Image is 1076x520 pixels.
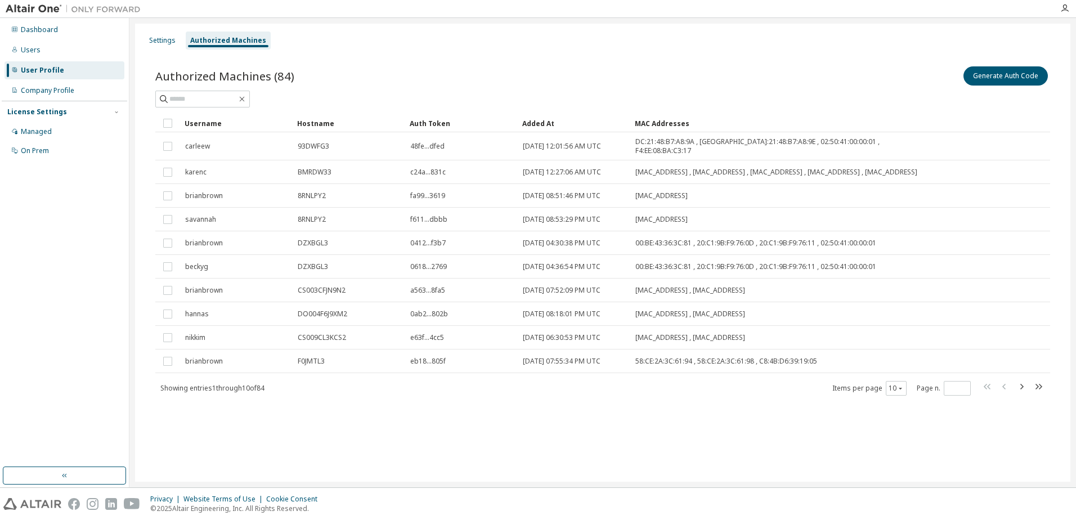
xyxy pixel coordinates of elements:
[523,142,601,151] span: [DATE] 12:01:56 AM UTC
[917,381,971,396] span: Page n.
[522,114,626,132] div: Added At
[298,215,326,224] span: 8RNLPY2
[266,495,324,504] div: Cookie Consent
[410,239,446,248] span: 0412...f3b7
[21,127,52,136] div: Managed
[21,86,74,95] div: Company Profile
[635,191,688,200] span: [MAC_ADDRESS]
[523,191,600,200] span: [DATE] 08:51:46 PM UTC
[298,168,331,177] span: BMRDW33
[185,333,205,342] span: nikkim
[183,495,266,504] div: Website Terms of Use
[635,333,745,342] span: [MAC_ADDRESS] , [MAC_ADDRESS]
[523,215,600,224] span: [DATE] 08:53:29 PM UTC
[6,3,146,15] img: Altair One
[298,191,326,200] span: 8RNLPY2
[185,191,223,200] span: brianbrown
[523,310,600,319] span: [DATE] 08:18:01 PM UTC
[21,25,58,34] div: Dashboard
[297,114,401,132] div: Hostname
[21,146,49,155] div: On Prem
[185,357,223,366] span: brianbrown
[410,191,445,200] span: fa99...3619
[21,46,41,55] div: Users
[410,114,513,132] div: Auth Token
[149,36,176,45] div: Settings
[124,498,140,510] img: youtube.svg
[298,310,347,319] span: DO004F6J9XM2
[185,262,208,271] span: beckyg
[963,66,1048,86] button: Generate Auth Code
[635,137,931,155] span: DC:21:48:B7:A8:9A , [GEOGRAPHIC_DATA]:21:48:B7:A8:9E , 02:50:41:00:00:01 , F4:EE:08:BA:C3:17
[635,357,817,366] span: 58:CE:2A:3C:61:94 , 58:CE:2A:3C:61:98 , C8:4B:D6:39:19:05
[410,357,446,366] span: eb18...805f
[68,498,80,510] img: facebook.svg
[635,262,876,271] span: 00:BE:43:36:3C:81 , 20:C1:9B:F9:76:0D , 20:C1:9B:F9:76:11 , 02:50:41:00:00:01
[635,310,745,319] span: [MAC_ADDRESS] , [MAC_ADDRESS]
[635,239,876,248] span: 00:BE:43:36:3C:81 , 20:C1:9B:F9:76:0D , 20:C1:9B:F9:76:11 , 02:50:41:00:00:01
[523,286,600,295] span: [DATE] 07:52:09 PM UTC
[185,286,223,295] span: brianbrown
[160,383,264,393] span: Showing entries 1 through 10 of 84
[410,215,447,224] span: f611...dbbb
[87,498,98,510] img: instagram.svg
[298,357,325,366] span: F0JMTL3
[185,168,207,177] span: karenc
[185,215,216,224] span: savannah
[410,168,446,177] span: c24a...831c
[105,498,117,510] img: linkedin.svg
[3,498,61,510] img: altair_logo.svg
[635,114,932,132] div: MAC Addresses
[523,239,600,248] span: [DATE] 04:30:38 PM UTC
[7,107,67,116] div: License Settings
[523,357,600,366] span: [DATE] 07:55:34 PM UTC
[298,262,328,271] span: DZXBGL3
[298,333,346,342] span: CS009CL3KCS2
[889,384,904,393] button: 10
[410,333,444,342] span: e63f...4cc5
[298,142,329,151] span: 93DWFG3
[410,142,445,151] span: 48fe...dfed
[150,504,324,513] p: © 2025 Altair Engineering, Inc. All Rights Reserved.
[298,239,328,248] span: DZXBGL3
[298,286,346,295] span: CS003CFJN9N2
[635,168,917,177] span: [MAC_ADDRESS] , [MAC_ADDRESS] , [MAC_ADDRESS] , [MAC_ADDRESS] , [MAC_ADDRESS]
[523,262,600,271] span: [DATE] 04:36:54 PM UTC
[185,310,209,319] span: hannas
[155,68,294,84] span: Authorized Machines (84)
[635,286,745,295] span: [MAC_ADDRESS] , [MAC_ADDRESS]
[185,142,210,151] span: carleew
[185,239,223,248] span: brianbrown
[635,215,688,224] span: [MAC_ADDRESS]
[410,286,445,295] span: a563...8fa5
[185,114,288,132] div: Username
[410,262,447,271] span: 0618...2769
[21,66,64,75] div: User Profile
[410,310,448,319] span: 0ab2...802b
[150,495,183,504] div: Privacy
[523,333,600,342] span: [DATE] 06:30:53 PM UTC
[832,381,907,396] span: Items per page
[190,36,266,45] div: Authorized Machines
[523,168,601,177] span: [DATE] 12:27:06 AM UTC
